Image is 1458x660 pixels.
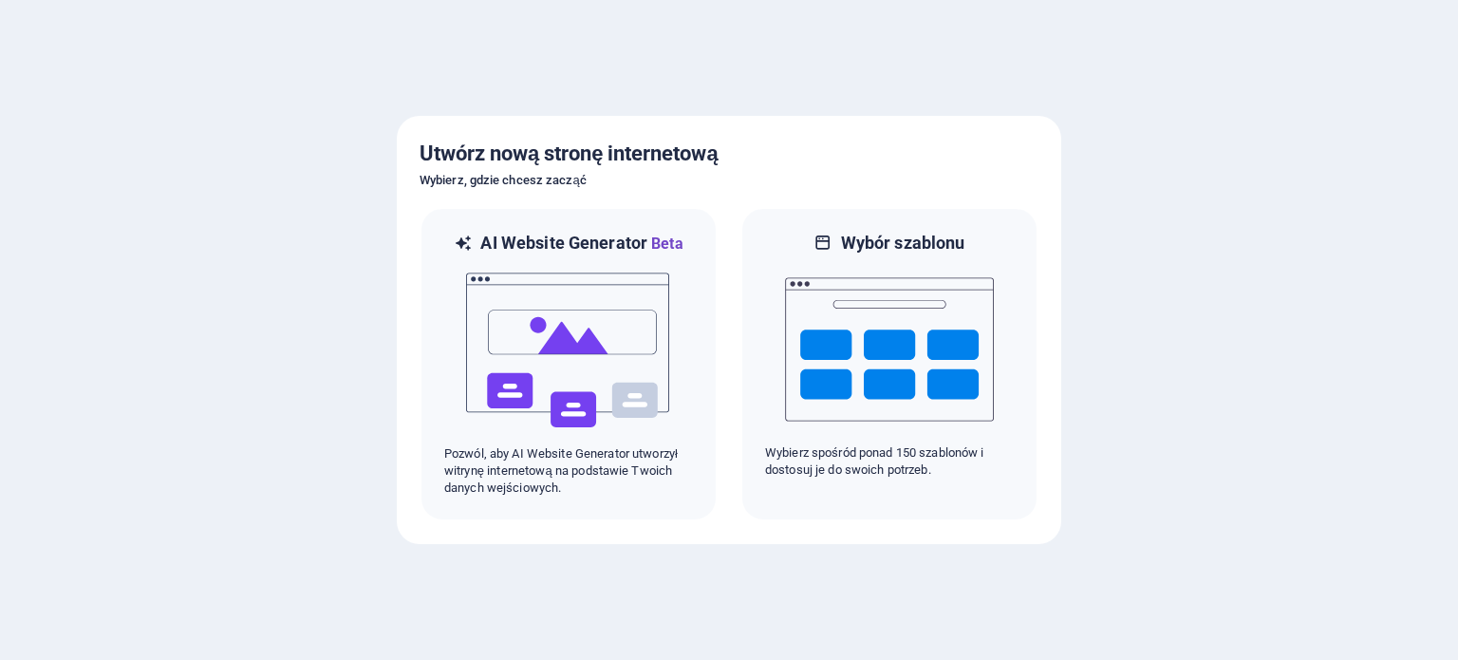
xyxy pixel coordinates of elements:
div: AI Website GeneratorBetaaiPozwól, aby AI Website Generator utworzył witrynę internetową na podsta... [420,207,718,521]
img: ai [464,255,673,445]
h6: AI Website Generator [480,232,682,255]
p: Wybierz spośród ponad 150 szablonów i dostosuj je do swoich potrzeb. [765,444,1014,479]
div: Wybór szablonuWybierz spośród ponad 150 szablonów i dostosuj je do swoich potrzeb. [740,207,1038,521]
h5: Utwórz nową stronę internetową [420,139,1038,169]
h6: Wybierz, gdzie chcesz zacząć [420,169,1038,192]
p: Pozwól, aby AI Website Generator utworzył witrynę internetową na podstawie Twoich danych wejściow... [444,445,693,497]
span: Beta [647,235,683,253]
h6: Wybór szablonu [841,232,965,255]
